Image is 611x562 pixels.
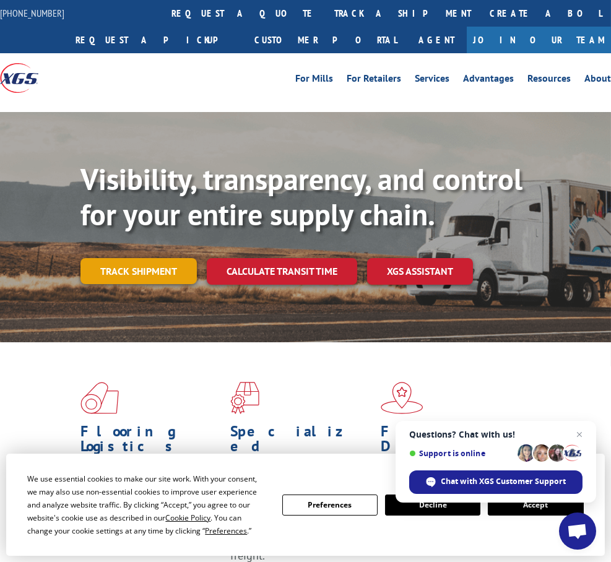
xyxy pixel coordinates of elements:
[295,74,333,87] a: For Mills
[367,258,473,285] a: XGS ASSISTANT
[230,424,371,490] h1: Specialized Freight Experts
[385,495,480,516] button: Decline
[165,512,210,523] span: Cookie Policy
[66,27,245,53] a: Request a pickup
[572,427,587,442] span: Close chat
[409,449,513,458] span: Support is online
[207,258,357,285] a: Calculate transit time
[488,495,583,516] button: Accept
[230,382,259,414] img: xgs-icon-focused-on-flooring-red
[463,74,514,87] a: Advantages
[559,512,596,550] div: Open chat
[584,74,611,87] a: About
[80,258,197,284] a: Track shipment
[406,27,467,53] a: Agent
[409,430,583,439] span: Questions? Chat with us!
[409,470,583,494] div: Chat with XGS Customer Support
[415,74,449,87] a: Services
[467,27,611,53] a: Join Our Team
[6,454,605,556] div: Cookie Consent Prompt
[527,74,571,87] a: Resources
[381,382,423,414] img: xgs-icon-flagship-distribution-model-red
[441,476,566,487] span: Chat with XGS Customer Support
[381,424,521,475] h1: Flagship Distribution Model
[80,424,221,475] h1: Flooring Logistics Solutions
[347,74,401,87] a: For Retailers
[80,382,119,414] img: xgs-icon-total-supply-chain-intelligence-red
[245,27,406,53] a: Customer Portal
[282,495,378,516] button: Preferences
[205,525,247,536] span: Preferences
[27,472,267,537] div: We use essential cookies to make our site work. With your consent, we may also use non-essential ...
[80,160,522,234] b: Visibility, transparency, and control for your entire supply chain.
